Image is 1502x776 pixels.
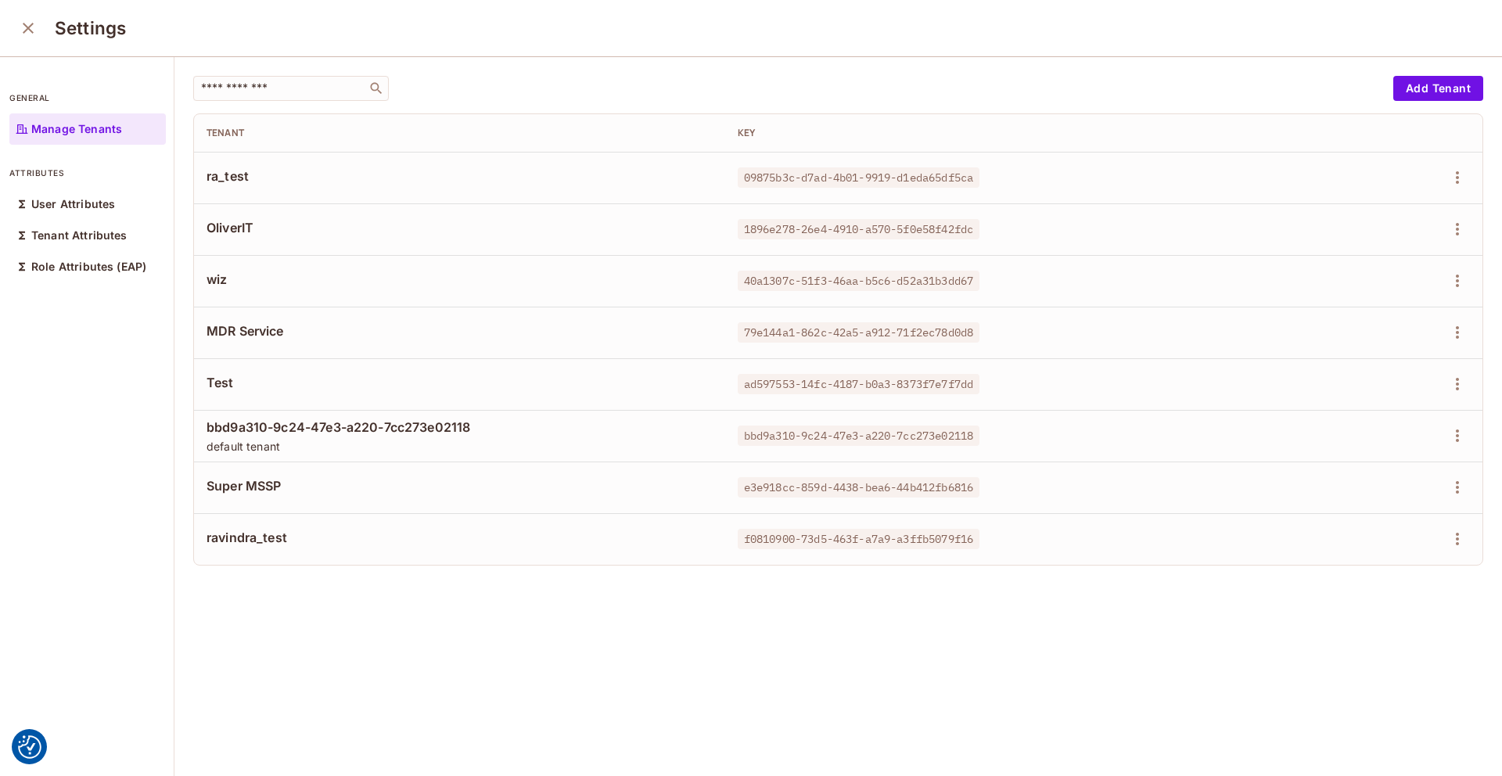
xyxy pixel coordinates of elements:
span: bbd9a310-9c24-47e3-a220-7cc273e02118 [207,419,713,436]
p: Manage Tenants [31,123,122,135]
span: 79e144a1-862c-42a5-a912-71f2ec78d0d8 [738,322,979,343]
img: Revisit consent button [18,735,41,759]
span: f0810900-73d5-463f-a7a9-a3ffb5079f16 [738,529,979,549]
button: Add Tenant [1393,76,1483,101]
p: general [9,92,166,104]
button: Consent Preferences [18,735,41,759]
span: ad597553-14fc-4187-b0a3-8373f7e7f7dd [738,374,979,394]
span: bbd9a310-9c24-47e3-a220-7cc273e02118 [738,426,979,446]
span: ravindra_test [207,529,713,546]
span: ra_test [207,167,713,185]
h3: Settings [55,17,126,39]
span: Test [207,374,713,391]
p: User Attributes [31,198,115,210]
span: wiz [207,271,713,288]
div: Tenant [207,127,713,139]
span: MDR Service [207,322,713,339]
span: 09875b3c-d7ad-4b01-9919-d1eda65df5ca [738,167,979,188]
span: Super MSSP [207,477,713,494]
span: 1896e278-26e4-4910-a570-5f0e58f42fdc [738,219,979,239]
div: Key [738,127,1244,139]
p: attributes [9,167,166,179]
p: Role Attributes (EAP) [31,260,146,273]
span: default tenant [207,439,713,454]
p: Tenant Attributes [31,229,128,242]
span: e3e918cc-859d-4438-bea6-44b412fb6816 [738,477,979,498]
button: close [13,13,44,44]
span: 40a1307c-51f3-46aa-b5c6-d52a31b3dd67 [738,271,979,291]
span: OliverIT [207,219,713,236]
